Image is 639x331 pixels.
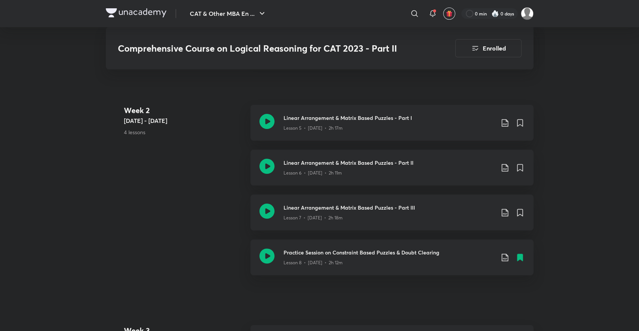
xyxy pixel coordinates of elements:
h3: Linear Arrangement & Matrix Based Puzzles - Part III [284,204,494,211]
h3: Comprehensive Course on Logical Reasoning for CAT 2023 - Part II [118,43,413,54]
img: Company Logo [106,8,166,17]
p: Lesson 5 • [DATE] • 2h 17m [284,125,343,132]
h5: [DATE] - [DATE] [124,116,244,125]
h3: Linear Arrangement & Matrix Based Puzzles - Part I [284,114,494,122]
img: Sameeran Panda [521,7,534,20]
img: streak [491,10,499,17]
a: Practice Session on Constraint Based Puzzles & Doubt ClearingLesson 8 • [DATE] • 2h 12m [250,239,534,284]
a: Linear Arrangement & Matrix Based Puzzles - Part ILesson 5 • [DATE] • 2h 17m [250,105,534,150]
a: Linear Arrangement & Matrix Based Puzzles - Part IILesson 6 • [DATE] • 2h 11m [250,150,534,195]
p: Lesson 8 • [DATE] • 2h 12m [284,259,343,266]
a: Linear Arrangement & Matrix Based Puzzles - Part IIILesson 7 • [DATE] • 2h 18m [250,195,534,239]
h3: Practice Session on Constraint Based Puzzles & Doubt Clearing [284,248,494,256]
a: Company Logo [106,8,166,19]
h3: Linear Arrangement & Matrix Based Puzzles - Part II [284,159,494,167]
p: Lesson 6 • [DATE] • 2h 11m [284,170,342,176]
p: 4 lessons [124,128,244,136]
button: avatar [443,8,455,20]
h4: Week 2 [124,105,244,116]
button: CAT & Other MBA En ... [185,6,271,21]
p: Lesson 7 • [DATE] • 2h 18m [284,215,343,221]
img: avatar [446,10,453,17]
button: Enrolled [455,39,522,57]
